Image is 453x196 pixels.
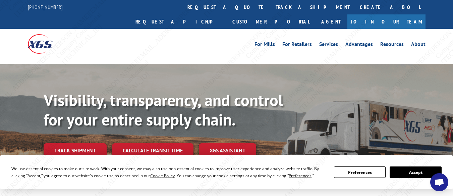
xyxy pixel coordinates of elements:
[130,14,227,29] a: Request a pickup
[347,14,426,29] a: Join Our Team
[112,143,193,158] a: Calculate transit time
[282,42,312,49] a: For Retailers
[44,90,283,130] b: Visibility, transparency, and control for your entire supply chain.
[430,173,448,191] div: Open chat
[380,42,404,49] a: Resources
[150,173,175,179] span: Cookie Policy
[28,4,63,10] a: [PHONE_NUMBER]
[227,14,315,29] a: Customer Portal
[345,42,373,49] a: Advantages
[289,173,312,179] span: Preferences
[334,166,386,178] button: Preferences
[11,165,326,179] div: We use essential cookies to make our site work. With your consent, we may also use non-essential ...
[44,143,107,157] a: Track shipment
[390,166,441,178] button: Accept
[315,14,347,29] a: Agent
[319,42,338,49] a: Services
[199,143,256,158] a: XGS ASSISTANT
[254,42,275,49] a: For Mills
[411,42,426,49] a: About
